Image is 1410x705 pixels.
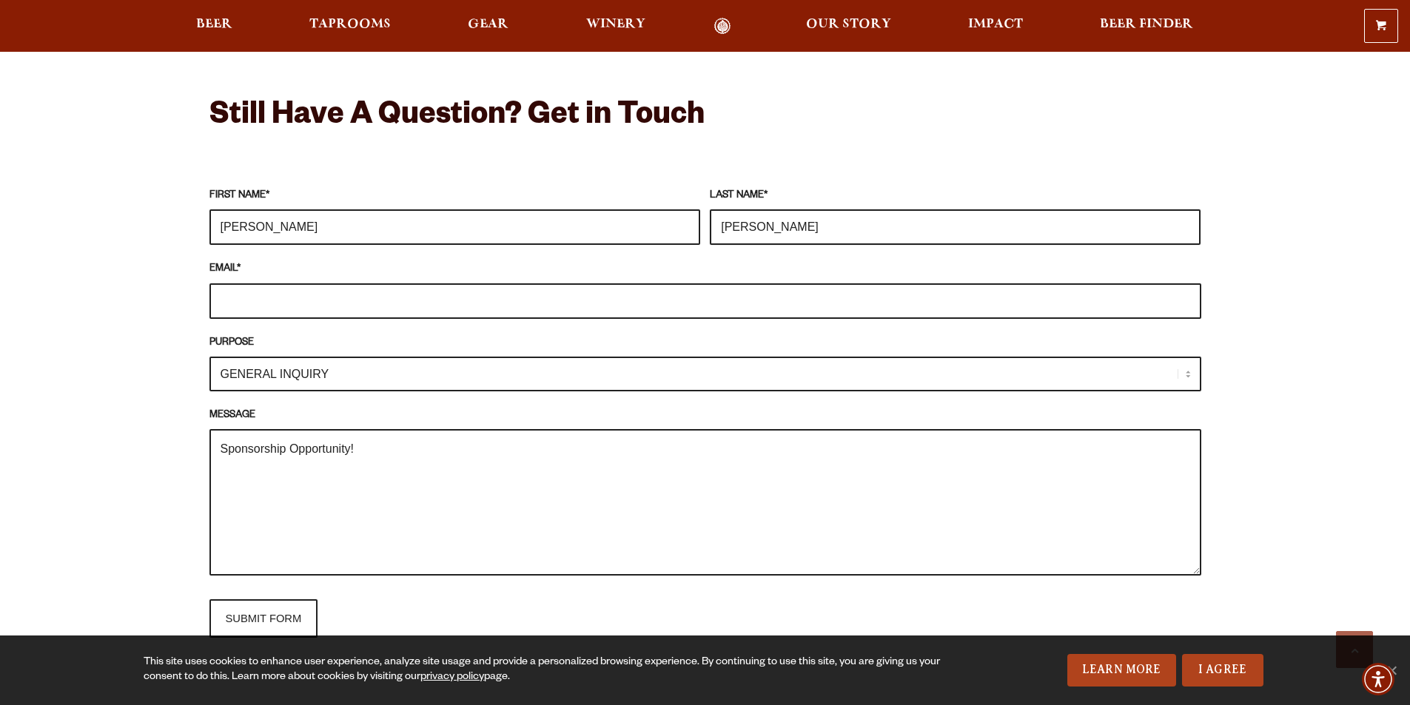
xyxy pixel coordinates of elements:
[710,188,1201,204] label: LAST NAME
[468,18,508,30] span: Gear
[209,100,1201,135] h2: Still Have A Question? Get in Touch
[695,18,751,35] a: Odell Home
[187,18,242,35] a: Beer
[764,191,768,201] abbr: required
[266,191,269,201] abbr: required
[237,264,241,274] abbr: required
[420,672,484,684] a: privacy policy
[209,408,1201,424] label: MESSAGE
[1336,631,1373,668] a: Scroll to top
[796,18,901,35] a: Our Story
[586,18,645,30] span: Winery
[196,18,232,30] span: Beer
[1100,18,1193,30] span: Beer Finder
[144,655,945,685] div: This site uses cookies to enhance user experience, analyze site usage and provide a personalized ...
[458,18,518,35] a: Gear
[577,18,655,35] a: Winery
[300,18,400,35] a: Taprooms
[209,599,318,638] input: SUBMIT FORM
[1182,654,1263,687] a: I Agree
[209,335,1201,351] label: PURPOSE
[209,261,1201,277] label: EMAIL
[806,18,891,30] span: Our Story
[1362,663,1394,695] div: Accessibility Menu
[209,188,700,204] label: FIRST NAME
[959,18,1033,35] a: Impact
[1090,18,1203,35] a: Beer Finder
[1067,654,1176,687] a: Learn More
[309,18,391,30] span: Taprooms
[968,18,1023,30] span: Impact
